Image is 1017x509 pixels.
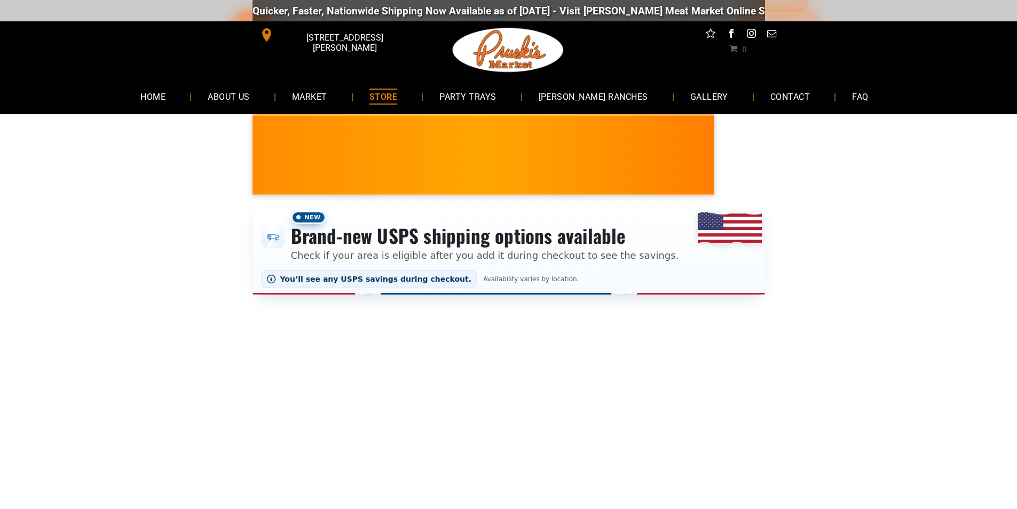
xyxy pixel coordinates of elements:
span: New [291,211,326,224]
span: Availability varies by location. [481,275,581,283]
div: Quicker, Faster, Nationwide Shipping Now Available as of [DATE] - Visit [PERSON_NAME] Meat Market... [251,5,898,17]
a: PARTY TRAYS [423,82,512,110]
a: [PERSON_NAME] RANCHES [523,82,664,110]
img: Pruski-s+Market+HQ+Logo2-1920w.png [451,21,566,79]
a: Social network [704,27,718,43]
a: FAQ [836,82,884,110]
a: [STREET_ADDRESS][PERSON_NAME] [253,27,416,43]
a: GALLERY [674,82,744,110]
a: STORE [353,82,413,110]
p: Check if your area is eligible after you add it during checkout to see the savings. [291,248,679,263]
span: [STREET_ADDRESS][PERSON_NAME] [275,27,413,58]
h3: Brand-new USPS shipping options available [291,224,679,248]
a: ABOUT US [192,82,266,110]
a: instagram [744,27,758,43]
span: [PERSON_NAME] MARKET [713,162,923,179]
div: Shipping options announcement [253,204,765,295]
a: MARKET [276,82,343,110]
a: facebook [724,27,738,43]
a: CONTACT [754,82,826,110]
a: email [764,27,778,43]
span: 0 [742,44,746,53]
span: You’ll see any USPS savings during checkout. [280,275,472,283]
a: HOME [124,82,182,110]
